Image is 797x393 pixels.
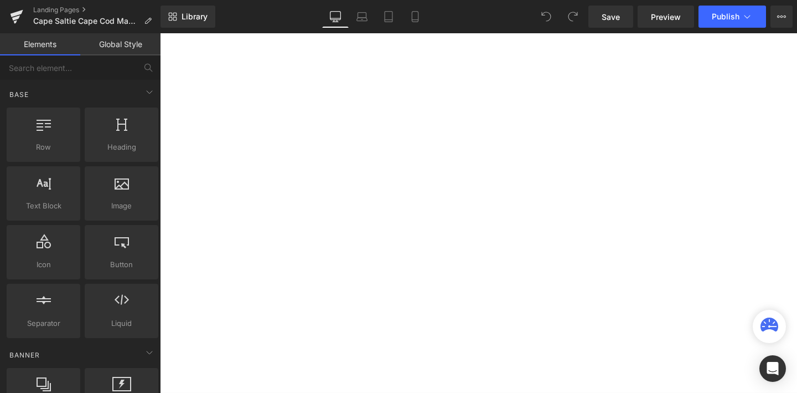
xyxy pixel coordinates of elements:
[80,33,161,55] a: Global Style
[651,11,681,23] span: Preview
[10,259,77,270] span: Icon
[638,6,694,28] a: Preview
[10,318,77,329] span: Separator
[8,350,41,360] span: Banner
[88,200,155,212] span: Image
[712,12,739,21] span: Publish
[10,141,77,153] span: Row
[10,200,77,212] span: Text Block
[770,6,793,28] button: More
[759,355,786,382] div: Open Intercom Messenger
[88,259,155,270] span: Button
[402,6,428,28] a: Mobile
[535,6,557,28] button: Undo
[602,11,620,23] span: Save
[88,141,155,153] span: Heading
[8,89,30,100] span: Base
[322,6,349,28] a: Desktop
[33,6,161,14] a: Landing Pages
[349,6,375,28] a: Laptop
[88,318,155,329] span: Liquid
[562,6,584,28] button: Redo
[161,6,215,28] a: New Library
[182,12,208,22] span: Library
[375,6,402,28] a: Tablet
[698,6,766,28] button: Publish
[33,17,139,25] span: Cape Saltie Cape Cod Massage, Beauty, Wellness Event Schedule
